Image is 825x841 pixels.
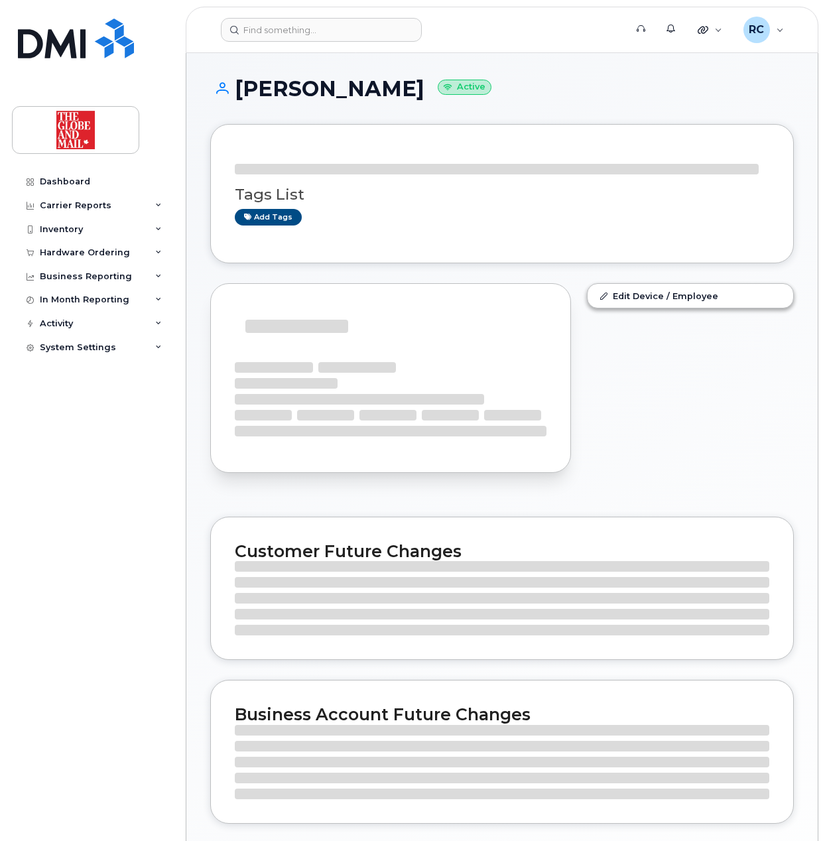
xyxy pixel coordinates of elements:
a: Add tags [235,209,302,226]
h2: Customer Future Changes [235,541,769,561]
h1: [PERSON_NAME] [210,77,794,100]
h3: Tags List [235,186,769,203]
small: Active [438,80,491,95]
h2: Business Account Future Changes [235,704,769,724]
a: Edit Device / Employee [588,284,793,308]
